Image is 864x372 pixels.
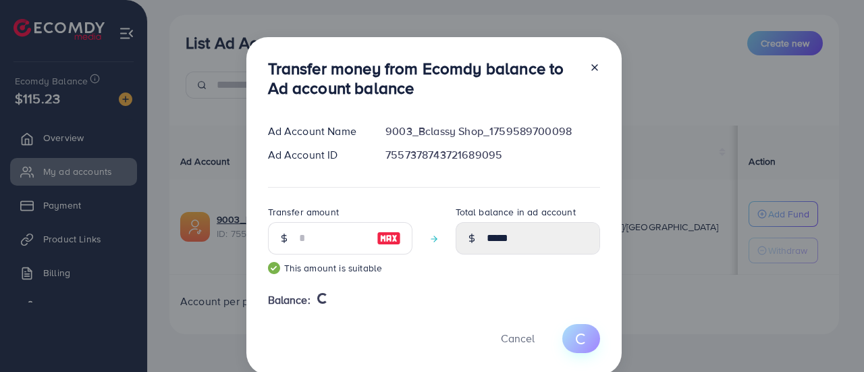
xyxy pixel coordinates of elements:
[501,331,535,346] span: Cancel
[807,311,854,362] iframe: Chat
[456,205,576,219] label: Total balance in ad account
[257,124,375,139] div: Ad Account Name
[268,205,339,219] label: Transfer amount
[257,147,375,163] div: Ad Account ID
[268,292,310,308] span: Balance:
[377,230,401,246] img: image
[375,124,610,139] div: 9003_Bclassy Shop_1759589700098
[268,262,280,274] img: guide
[268,261,412,275] small: This amount is suitable
[268,59,578,98] h3: Transfer money from Ecomdy balance to Ad account balance
[484,324,551,353] button: Cancel
[375,147,610,163] div: 7557378743721689095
